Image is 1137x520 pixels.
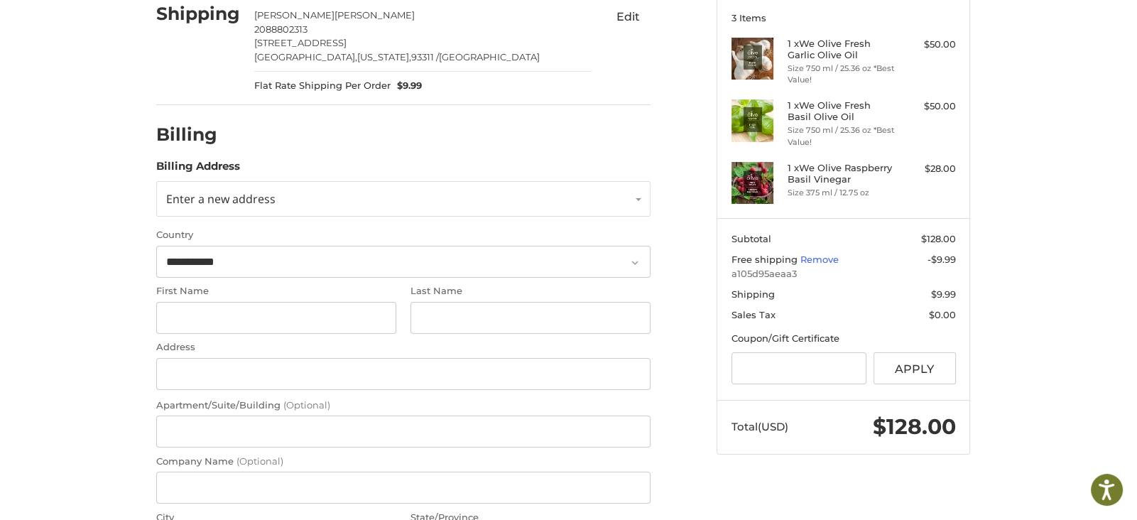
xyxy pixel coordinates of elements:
div: Coupon/Gift Certificate [731,332,956,346]
button: Open LiveChat chat widget [163,18,180,36]
span: Shipping [731,288,775,300]
span: 2088802313 [254,23,308,35]
h3: 3 Items [731,12,956,23]
legend: Billing Address [156,158,240,181]
label: Company Name [156,455,651,469]
label: Country [156,228,651,242]
div: $28.00 [900,162,956,176]
span: [PERSON_NAME] [254,9,334,21]
label: Apartment/Suite/Building [156,399,651,413]
h4: 1 x We Olive Fresh Basil Olive Oil [788,99,896,123]
li: Size 750 ml / 25.36 oz *Best Value! [788,124,896,148]
p: We're away right now. Please check back later! [20,21,161,33]
h2: Shipping [156,3,240,25]
span: [GEOGRAPHIC_DATA] [439,51,540,63]
label: First Name [156,284,396,298]
span: Sales Tax [731,309,776,320]
button: Edit [605,5,651,28]
h4: 1 x We Olive Fresh Garlic Olive Oil [788,38,896,61]
small: (Optional) [236,455,283,467]
span: -$9.99 [927,254,956,265]
a: Enter or select a different address [156,181,651,217]
span: $128.00 [921,233,956,244]
span: $9.99 [391,79,423,93]
span: Enter a new address [166,191,276,207]
span: Subtotal [731,233,771,244]
button: Apply [874,352,956,384]
li: Size 375 ml / 12.75 oz [788,187,896,199]
span: $9.99 [931,288,956,300]
label: Last Name [410,284,651,298]
div: $50.00 [900,38,956,52]
span: Free shipping [731,254,800,265]
iframe: Google Customer Reviews [1020,482,1137,520]
a: Remove [800,254,839,265]
h4: 1 x We Olive Raspberry Basil Vinegar [788,162,896,185]
span: [STREET_ADDRESS] [254,37,347,48]
small: (Optional) [283,399,330,411]
span: $0.00 [929,309,956,320]
h2: Billing [156,124,239,146]
span: [GEOGRAPHIC_DATA], [254,51,357,63]
span: [PERSON_NAME] [334,9,415,21]
span: Flat Rate Shipping Per Order [254,79,391,93]
span: Total (USD) [731,420,788,433]
div: $50.00 [900,99,956,114]
span: a105d95aeaa3 [731,267,956,281]
input: Gift Certificate or Coupon Code [731,352,867,384]
label: Address [156,340,651,354]
span: $128.00 [873,413,956,440]
li: Size 750 ml / 25.36 oz *Best Value! [788,63,896,86]
span: 93311 / [411,51,439,63]
span: [US_STATE], [357,51,411,63]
